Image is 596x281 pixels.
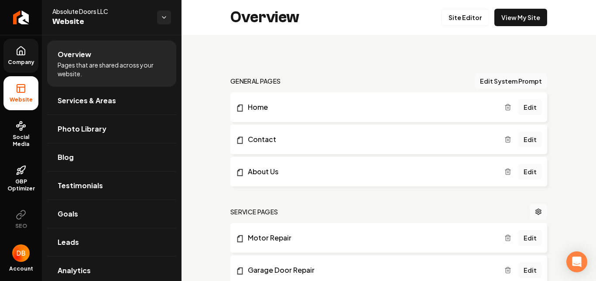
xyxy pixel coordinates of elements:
span: Testimonials [58,180,103,191]
div: Open Intercom Messenger [566,251,587,272]
a: Company [3,39,38,73]
a: Testimonials [47,172,176,200]
button: SEO [3,203,38,237]
a: Leads [47,228,176,256]
img: Don Broncheau [12,244,30,262]
button: Edit System Prompt [475,73,547,89]
a: Blog [47,143,176,171]
a: Services & Areas [47,87,176,115]
a: Goals [47,200,176,228]
a: Contact [236,134,504,145]
span: Website [6,96,36,103]
span: Social Media [3,134,38,148]
a: Garage Door Repair [236,265,504,275]
span: Account [9,265,33,272]
span: Pages that are shared across your website. [58,61,166,78]
img: Rebolt Logo [13,10,29,24]
h2: Overview [230,9,299,26]
a: Home [236,102,504,112]
a: Edit [518,99,542,115]
span: Services & Areas [58,95,116,106]
span: Photo Library [58,124,106,134]
h2: Service Pages [230,207,278,216]
a: Edit [518,164,542,179]
span: Overview [58,49,91,60]
a: GBP Optimizer [3,158,38,199]
a: Photo Library [47,115,176,143]
span: GBP Optimizer [3,178,38,192]
span: Analytics [58,265,91,276]
span: Absolute Doors LLC [52,7,150,16]
span: Leads [58,237,79,247]
a: View My Site [494,9,547,26]
h2: general pages [230,77,281,85]
span: SEO [12,223,31,230]
a: Motor Repair [236,233,504,243]
span: Goals [58,209,78,219]
a: Edit [518,230,542,246]
a: Edit [518,132,542,147]
span: Blog [58,152,74,163]
a: Edit [518,262,542,278]
a: Social Media [3,114,38,155]
a: About Us [236,166,504,177]
span: Company [4,59,38,66]
a: Site Editor [441,9,489,26]
span: Website [52,16,150,28]
button: Open user button [12,244,30,262]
